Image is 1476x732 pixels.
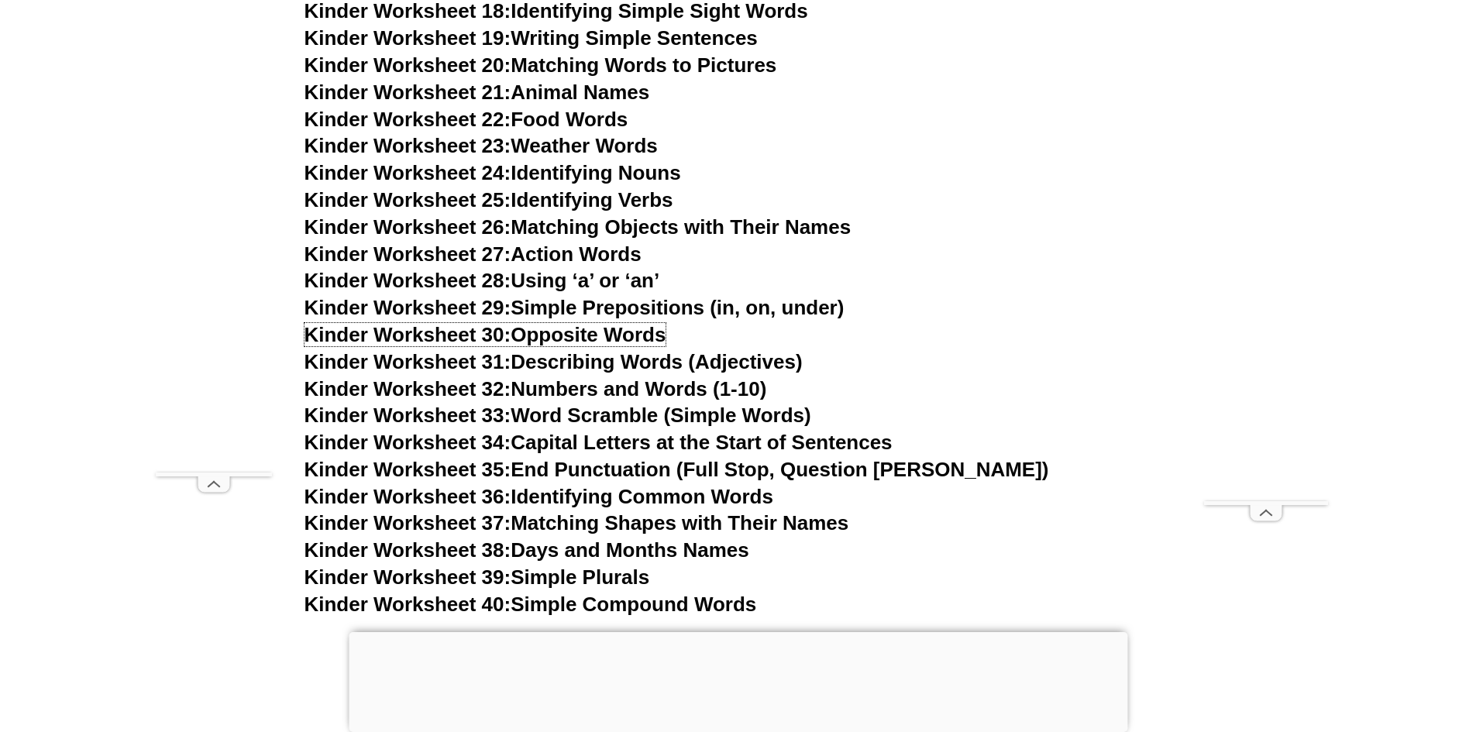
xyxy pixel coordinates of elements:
[304,53,511,77] span: Kinder Worksheet 20:
[1204,36,1328,501] iframe: Advertisement
[304,108,511,131] span: Kinder Worksheet 22:
[304,242,642,266] a: Kinder Worksheet 27:Action Words
[304,565,511,589] span: Kinder Worksheet 39:
[304,350,803,373] a: Kinder Worksheet 31:Describing Words (Adjectives)
[304,593,757,616] a: Kinder Worksheet 40:Simple Compound Words
[304,188,673,211] a: Kinder Worksheet 25:Identifying Verbs
[304,350,511,373] span: Kinder Worksheet 31:
[1218,557,1476,732] iframe: Chat Widget
[304,53,777,77] a: Kinder Worksheet 20:Matching Words to Pictures
[304,134,658,157] a: Kinder Worksheet 23:Weather Words
[304,538,749,562] a: Kinder Worksheet 38:Days and Months Names
[304,242,511,266] span: Kinder Worksheet 27:
[349,632,1127,728] iframe: Advertisement
[304,458,1049,481] a: Kinder Worksheet 35:End Punctuation (Full Stop, Question [PERSON_NAME])
[304,323,511,346] span: Kinder Worksheet 30:
[156,36,272,473] iframe: Advertisement
[304,485,773,508] a: Kinder Worksheet 36:Identifying Common Words
[304,108,628,131] a: Kinder Worksheet 22:Food Words
[304,26,511,50] span: Kinder Worksheet 19:
[304,404,511,427] span: Kinder Worksheet 33:
[304,188,511,211] span: Kinder Worksheet 25:
[304,161,511,184] span: Kinder Worksheet 24:
[304,269,660,292] a: Kinder Worksheet 28:Using ‘a’ or ‘an’
[304,269,511,292] span: Kinder Worksheet 28:
[304,161,681,184] a: Kinder Worksheet 24:Identifying Nouns
[304,296,511,319] span: Kinder Worksheet 29:
[304,377,767,400] a: Kinder Worksheet 32:Numbers and Words (1-10)
[304,134,511,157] span: Kinder Worksheet 23:
[304,565,650,589] a: Kinder Worksheet 39:Simple Plurals
[304,404,811,427] a: Kinder Worksheet 33:Word Scramble (Simple Words)
[304,538,511,562] span: Kinder Worksheet 38:
[304,215,511,239] span: Kinder Worksheet 26:
[304,485,511,508] span: Kinder Worksheet 36:
[304,215,852,239] a: Kinder Worksheet 26:Matching Objects with Their Names
[304,323,666,346] a: Kinder Worksheet 30:Opposite Words
[304,81,511,104] span: Kinder Worksheet 21:
[304,431,511,454] span: Kinder Worksheet 34:
[304,511,511,534] span: Kinder Worksheet 37:
[304,458,511,481] span: Kinder Worksheet 35:
[304,377,511,400] span: Kinder Worksheet 32:
[304,511,849,534] a: Kinder Worksheet 37:Matching Shapes with Their Names
[304,431,893,454] a: Kinder Worksheet 34:Capital Letters at the Start of Sentences
[304,81,650,104] a: Kinder Worksheet 21:Animal Names
[304,296,845,319] a: Kinder Worksheet 29:Simple Prepositions (in, on, under)
[304,593,511,616] span: Kinder Worksheet 40:
[304,26,758,50] a: Kinder Worksheet 19:Writing Simple Sentences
